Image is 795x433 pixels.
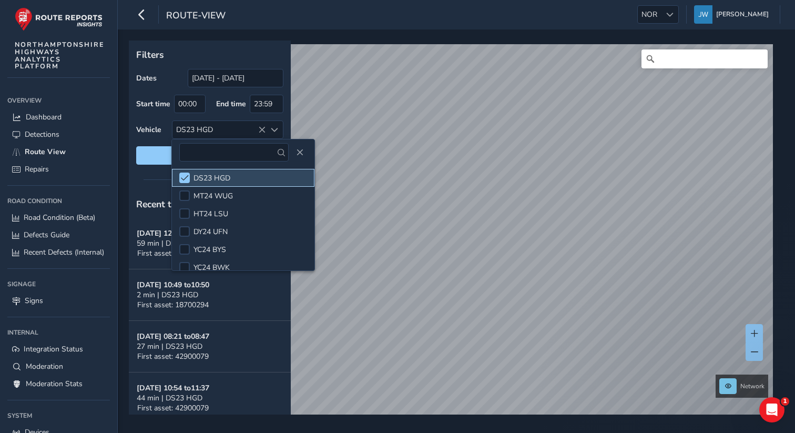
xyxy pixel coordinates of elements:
[15,41,105,70] span: NORTHAMPTONSHIRE HIGHWAYS ANALYTICS PLATFORM
[137,238,202,248] span: 59 min | DS23 HGD
[7,358,110,375] a: Moderation
[7,375,110,392] a: Moderation Stats
[172,121,266,138] div: DS23 HGD
[193,245,226,255] span: YC24 BYS
[292,145,307,160] button: Close
[144,150,276,160] span: Reset filters
[137,383,209,393] strong: [DATE] 10:54 to 11:37
[7,193,110,209] div: Road Condition
[7,292,110,309] a: Signs
[7,209,110,226] a: Road Condition (Beta)
[137,228,209,238] strong: [DATE] 12:59 to 13:57
[137,280,209,290] strong: [DATE] 10:49 to 10:50
[25,147,66,157] span: Route View
[26,361,63,371] span: Moderation
[24,213,95,223] span: Road Condition (Beta)
[7,226,110,244] a: Defects Guide
[24,247,104,257] span: Recent Defects (Internal)
[638,6,661,23] span: NOR
[129,269,291,321] button: [DATE] 10:49 to10:502 min | DS23 HGDFirst asset: 18700294
[694,5,772,24] button: [PERSON_NAME]
[137,403,209,413] span: First asset: 42900079
[24,230,69,240] span: Defects Guide
[759,397,784,422] iframe: Intercom live chat
[136,73,157,83] label: Dates
[7,108,110,126] a: Dashboard
[137,248,209,258] span: First asset: 18700316
[137,351,209,361] span: First asset: 42900079
[137,341,202,351] span: 27 min | DS23 HGD
[136,146,283,165] button: Reset filters
[641,49,768,68] input: Search
[26,379,83,389] span: Moderation Stats
[193,227,228,237] span: DY24 UFN
[716,5,769,24] span: [PERSON_NAME]
[137,331,209,341] strong: [DATE] 08:21 to 08:47
[7,93,110,108] div: Overview
[24,344,83,354] span: Integration Status
[129,372,291,424] button: [DATE] 10:54 to11:3744 min | DS23 HGDFirst asset: 42900079
[7,325,110,340] div: Internal
[781,397,789,406] span: 1
[25,296,43,306] span: Signs
[137,300,209,310] span: First asset: 18700294
[694,5,712,24] img: diamond-layout
[166,9,226,24] span: route-view
[132,44,773,427] canvas: Map
[216,99,246,109] label: End time
[136,99,170,109] label: Start time
[7,340,110,358] a: Integration Status
[136,48,283,62] p: Filters
[7,244,110,261] a: Recent Defects (Internal)
[7,126,110,143] a: Detections
[137,290,198,300] span: 2 min | DS23 HGD
[25,164,49,174] span: Repairs
[193,173,230,183] span: DS23 HGD
[136,125,161,135] label: Vehicle
[740,382,765,390] span: Network
[15,7,103,31] img: rr logo
[129,218,291,269] button: [DATE] 12:59 to13:5759 min | DS23 HGDFirst asset: 18700316
[26,112,62,122] span: Dashboard
[7,160,110,178] a: Repairs
[129,321,291,372] button: [DATE] 08:21 to08:4727 min | DS23 HGDFirst asset: 42900079
[137,393,202,403] span: 44 min | DS23 HGD
[7,408,110,424] div: System
[7,276,110,292] div: Signage
[193,191,233,201] span: MT24 WUG
[193,263,230,273] span: YC24 BWK
[25,129,59,139] span: Detections
[7,143,110,160] a: Route View
[136,198,188,210] span: Recent trips
[193,209,228,219] span: HT24 LSU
